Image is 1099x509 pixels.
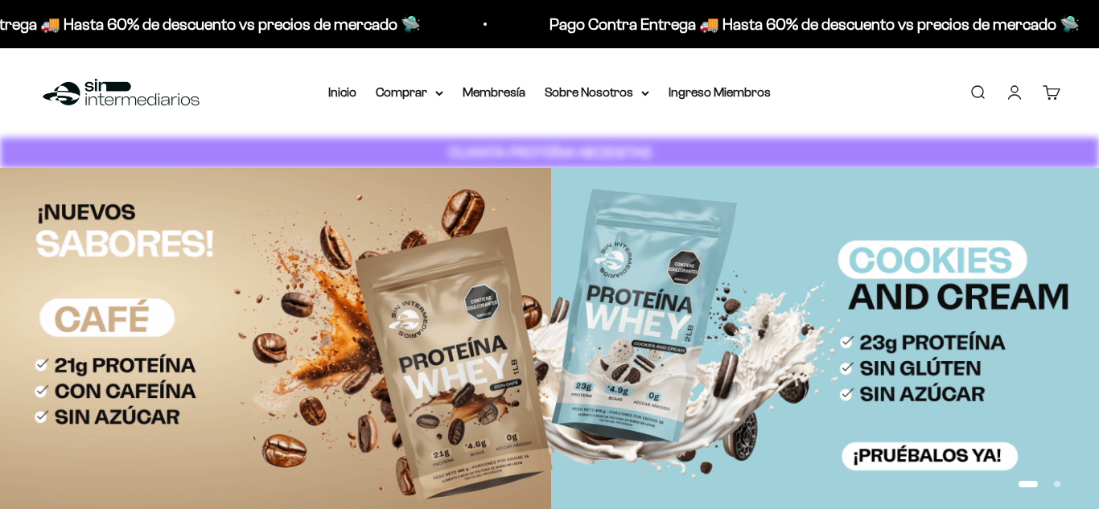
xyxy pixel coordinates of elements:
[669,85,771,99] a: Ingreso Miembros
[549,11,1080,37] p: Pago Contra Entrega 🚚 Hasta 60% de descuento vs precios de mercado 🛸
[328,85,356,99] a: Inicio
[376,82,443,103] summary: Comprar
[545,82,649,103] summary: Sobre Nosotros
[448,144,652,161] strong: CUANTA PROTEÍNA NECESITAS
[463,85,525,99] a: Membresía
